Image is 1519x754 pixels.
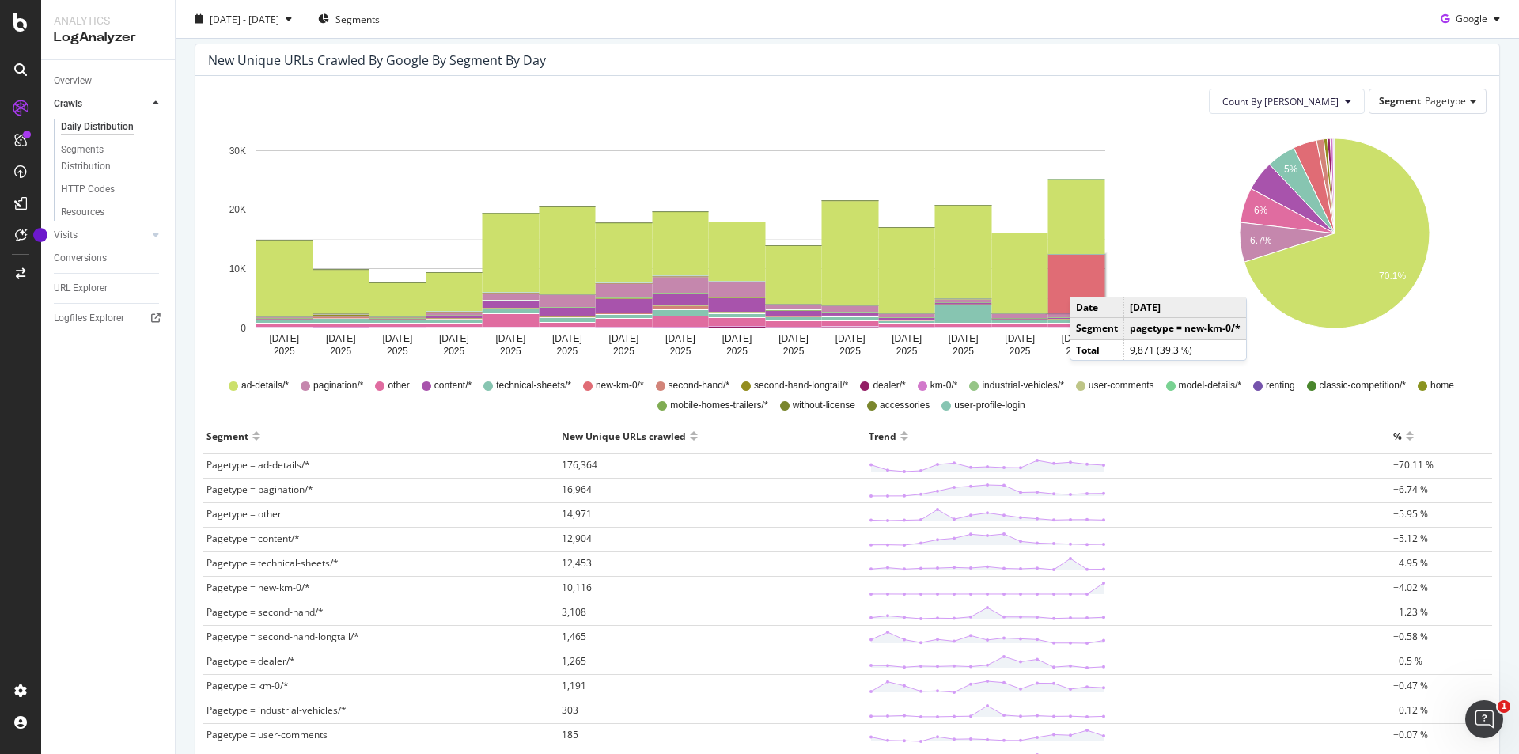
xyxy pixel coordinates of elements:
[1465,700,1503,738] iframe: Intercom live chat
[387,346,408,357] text: 2025
[1179,379,1241,392] span: model-details/*
[1070,318,1124,339] td: Segment
[54,28,162,47] div: LogAnalyzer
[496,333,526,344] text: [DATE]
[596,379,644,392] span: new-km-0/*
[562,728,578,741] span: 185
[206,605,324,619] span: Pagetype = second-hand/*
[330,346,351,357] text: 2025
[1250,235,1272,246] text: 6.7%
[949,333,979,344] text: [DATE]
[33,228,47,242] div: Tooltip anchor
[839,346,861,357] text: 2025
[439,333,469,344] text: [DATE]
[210,12,279,25] span: [DATE] - [DATE]
[206,630,359,643] span: Pagetype = second-hand-longtail/*
[241,379,289,392] span: ad-details/*
[930,379,958,392] span: km-0/*
[206,423,248,449] div: Segment
[562,532,592,545] span: 12,904
[726,346,748,357] text: 2025
[1393,605,1428,619] span: +1.23 %
[1005,333,1035,344] text: [DATE]
[873,379,905,392] span: dealer/*
[54,250,164,267] a: Conversions
[241,323,246,334] text: 0
[793,399,855,412] span: without-license
[613,346,634,357] text: 2025
[1456,12,1487,25] span: Google
[54,13,162,28] div: Analytics
[1393,728,1428,741] span: +0.07 %
[61,119,164,135] a: Daily Distribution
[54,250,107,267] div: Conversions
[54,310,124,327] div: Logfiles Explorer
[61,204,104,221] div: Resources
[1062,333,1092,344] text: [DATE]
[722,333,752,344] text: [DATE]
[206,483,313,496] span: Pagetype = pagination/*
[562,423,686,449] div: New Unique URLs crawled
[54,310,164,327] a: Logfiles Explorer
[1124,297,1247,318] td: [DATE]
[1393,556,1428,570] span: +4.95 %
[896,346,918,357] text: 2025
[61,142,164,175] a: Segments Distribution
[54,96,148,112] a: Crawls
[1393,654,1422,668] span: +0.5 %
[953,346,974,357] text: 2025
[552,333,582,344] text: [DATE]
[206,679,289,692] span: Pagetype = km-0/*
[313,379,363,392] span: pagination/*
[434,379,472,392] span: content/*
[1089,379,1154,392] span: user-comments
[496,379,571,392] span: technical-sheets/*
[557,346,578,357] text: 2025
[1283,165,1297,176] text: 5%
[1379,94,1421,108] span: Segment
[1393,507,1428,521] span: +5.95 %
[61,181,115,198] div: HTTP Codes
[754,379,848,392] span: second-hand-longtail/*
[665,333,695,344] text: [DATE]
[206,654,295,668] span: Pagetype = dealer/*
[1124,318,1247,339] td: pagetype = new-km-0/*
[1320,379,1406,392] span: classic-competition/*
[670,399,767,412] span: mobile-homes-trailers/*
[880,399,930,412] span: accessories
[1185,127,1484,364] svg: A chart.
[1393,630,1428,643] span: +0.58 %
[206,458,310,472] span: Pagetype = ad-details/*
[1070,339,1124,360] td: Total
[54,280,108,297] div: URL Explorer
[669,379,729,392] span: second-hand/*
[61,142,149,175] div: Segments Distribution
[1124,339,1247,360] td: 9,871 (39.3 %)
[229,205,246,216] text: 20K
[61,181,164,198] a: HTTP Codes
[562,483,592,496] span: 16,964
[335,12,380,25] span: Segments
[269,333,299,344] text: [DATE]
[1393,703,1428,717] span: +0.12 %
[208,127,1152,364] svg: A chart.
[892,333,922,344] text: [DATE]
[206,703,347,717] span: Pagetype = industrial-vehicles/*
[1393,532,1428,545] span: +5.12 %
[54,227,148,244] a: Visits
[562,605,586,619] span: 3,108
[1393,423,1402,449] div: %
[562,556,592,570] span: 12,453
[670,346,691,357] text: 2025
[1266,379,1295,392] span: renting
[54,73,164,89] a: Overview
[208,52,546,68] div: New Unique URLs crawled by google by Segment by Day
[1253,205,1267,216] text: 6%
[562,630,586,643] span: 1,465
[1498,700,1510,713] span: 1
[1393,581,1428,594] span: +4.02 %
[382,333,412,344] text: [DATE]
[869,423,896,449] div: Trend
